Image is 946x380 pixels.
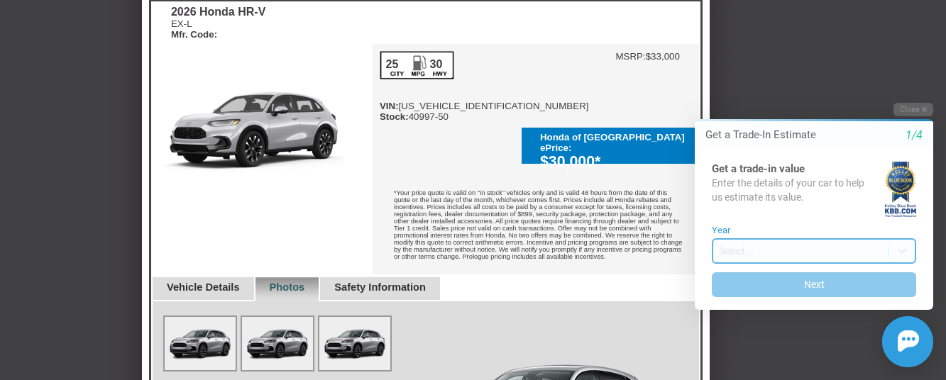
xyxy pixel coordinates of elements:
div: Honda of [GEOGRAPHIC_DATA] ePrice: [540,132,688,153]
td: $33,000 [646,51,680,62]
td: MSRP: [615,51,645,62]
div: 25 [385,58,400,71]
div: 30 [429,58,444,71]
iframe: Chat Assistance [665,90,946,380]
div: $30,000* [540,153,688,171]
div: [US_VEHICLE_IDENTIFICATION_NUMBER] 40997-50 [380,51,589,122]
b: VIN: [380,101,399,111]
div: 2026 Honda HR-V [171,6,265,18]
img: Image.aspx [242,317,313,370]
a: Photos [270,281,305,293]
img: 2026 Honda HR-V [151,44,373,210]
img: Image.aspx [319,317,390,370]
div: *Your price quote is valid on "in stock" vehicles only and is valid 48 hours from the date of thi... [373,179,699,274]
div: EX-L [171,18,265,40]
img: Image.aspx [165,317,236,370]
b: Mfr. Code: [171,29,217,40]
b: Stock: [380,111,409,122]
a: Safety Information [334,281,426,293]
a: Vehicle Details [167,281,240,293]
